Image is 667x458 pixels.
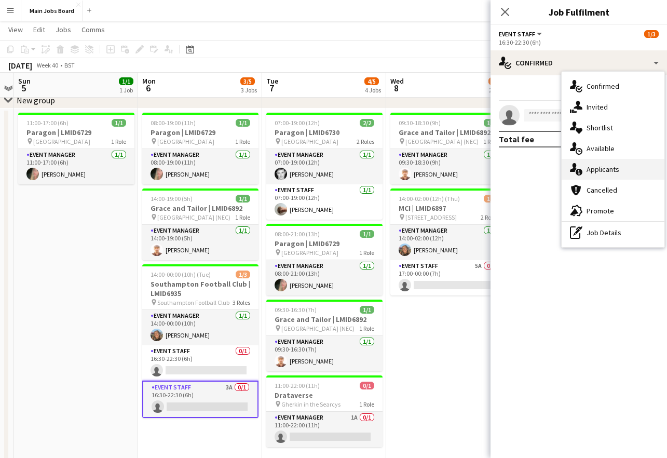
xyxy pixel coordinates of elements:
span: Tue [266,76,278,86]
div: 09:30-16:30 (7h)1/1Grace and Tailor | LMID6892 [GEOGRAPHIC_DATA] (NEC)1 RoleEvent Manager1/109:30... [266,300,383,371]
div: 4 Jobs [365,86,381,94]
span: 1/1 [360,230,374,238]
span: Invited [587,102,608,112]
span: View [8,25,23,34]
app-job-card: 08:00-19:00 (11h)1/1Paragon | LMID6729 [GEOGRAPHIC_DATA]1 RoleEvent Manager1/108:00-19:00 (11h)[P... [142,113,258,184]
h3: Grace and Tailor | LMID6892 [142,204,258,213]
span: 4/5 [364,77,379,85]
span: Cancelled [587,185,617,195]
div: 14:00-19:00 (5h)1/1Grace and Tailor | LMID6892 [GEOGRAPHIC_DATA] (NEC)1 RoleEvent Manager1/114:00... [142,188,258,260]
span: 09:30-18:30 (9h) [399,119,441,127]
span: 2/3 [488,77,503,85]
span: [GEOGRAPHIC_DATA] [33,138,90,145]
span: Comms [81,25,105,34]
app-job-card: 11:00-22:00 (11h)0/1Drataverse Gherkin in the Searcys1 RoleEvent Manager1A0/111:00-22:00 (11h) [266,375,383,447]
span: 14:00-02:00 (12h) (Thu) [399,195,460,203]
span: Jobs [56,25,71,34]
span: [GEOGRAPHIC_DATA] [281,249,338,257]
app-card-role: Event Manager1/111:00-17:00 (6h)[PERSON_NAME] [18,149,134,184]
app-card-role: Event Staff0/116:30-22:30 (6h) [142,345,258,381]
span: 08:00-21:00 (13h) [275,230,320,238]
span: Available [587,144,615,153]
div: BST [64,61,75,69]
h3: Southampton Football Club | LMID6935 [142,279,258,298]
span: 09:30-16:30 (7h) [275,306,317,314]
app-job-card: 14:00-02:00 (12h) (Thu)1/2MCI | LMID6897 [STREET_ADDRESS]2 RolesEvent Manager1/114:00-02:00 (12h)... [390,188,507,295]
span: 1/1 [236,119,250,127]
span: Event Staff [499,30,535,38]
div: Job Details [562,222,664,243]
span: 5 [17,82,31,94]
span: 2 Roles [357,138,374,145]
span: 14:00-00:00 (10h) (Tue) [151,271,211,278]
span: 1/1 [119,77,133,85]
h3: Grace and Tailor | LMID6892 [390,128,507,137]
span: 3/5 [240,77,255,85]
app-job-card: 14:00-00:00 (10h) (Tue)1/3Southampton Football Club | LMID6935 Southampton Football Club3 RolesEv... [142,264,258,418]
span: Edit [33,25,45,34]
h3: Paragon | LMID6729 [142,128,258,137]
div: New group [17,95,55,105]
span: [GEOGRAPHIC_DATA] [157,138,214,145]
span: 11:00-17:00 (6h) [26,119,69,127]
span: Southampton Football Club [157,299,229,306]
div: 11:00-17:00 (6h)1/1Paragon | LMID6729 [GEOGRAPHIC_DATA]1 RoleEvent Manager1/111:00-17:00 (6h)[PER... [18,113,134,184]
span: Week 40 [34,61,60,69]
app-card-role: Event Manager1/107:00-19:00 (12h)[PERSON_NAME] [266,149,383,184]
app-card-role: Event Staff3A0/116:30-22:30 (6h) [142,381,258,418]
span: 1/1 [360,306,374,314]
span: [STREET_ADDRESS] [405,213,457,221]
span: 2 Roles [481,213,498,221]
h3: Paragon | LMID6730 [266,128,383,137]
span: 1 Role [111,138,126,145]
span: 1/1 [484,119,498,127]
span: 1/1 [112,119,126,127]
h3: Drataverse [266,390,383,400]
span: 2/2 [360,119,374,127]
span: 07:00-19:00 (12h) [275,119,320,127]
span: 0/1 [360,382,374,389]
span: 11:00-22:00 (11h) [275,382,320,389]
span: 8 [389,82,404,94]
app-card-role: Event Manager1/114:00-19:00 (5h)[PERSON_NAME] [142,225,258,260]
h3: Job Fulfilment [491,5,667,19]
app-card-role: Event Manager1/108:00-21:00 (13h)[PERSON_NAME] [266,260,383,295]
h3: Paragon | LMID6729 [266,239,383,248]
span: 1 Role [483,138,498,145]
span: Mon [142,76,156,86]
span: 14:00-19:00 (5h) [151,195,193,203]
app-card-role: Event Manager1/114:00-02:00 (12h)[PERSON_NAME] [390,225,507,260]
div: 1 Job [119,86,133,94]
app-card-role: Event Manager1/114:00-00:00 (10h)[PERSON_NAME] [142,310,258,345]
div: Confirmed [491,50,667,75]
div: Total fee [499,134,534,144]
div: [DATE] [8,60,32,71]
span: 1/3 [644,30,659,38]
span: 1 Role [235,138,250,145]
h3: Paragon | LMID6729 [18,128,134,137]
span: [GEOGRAPHIC_DATA] (NEC) [405,138,479,145]
span: 6 [141,82,156,94]
app-job-card: 08:00-21:00 (13h)1/1Paragon | LMID6729 [GEOGRAPHIC_DATA]1 RoleEvent Manager1/108:00-21:00 (13h)[P... [266,224,383,295]
app-card-role: Event Manager1A0/111:00-22:00 (11h) [266,412,383,447]
app-job-card: 07:00-19:00 (12h)2/2Paragon | LMID6730 [GEOGRAPHIC_DATA]2 RolesEvent Manager1/107:00-19:00 (12h)[... [266,113,383,220]
span: Gherkin in the Searcys [281,400,341,408]
a: Jobs [51,23,75,36]
button: Event Staff [499,30,543,38]
button: Main Jobs Board [21,1,83,21]
span: 1/2 [484,195,498,203]
span: 1 Role [235,213,250,221]
div: 3 Jobs [241,86,257,94]
h3: MCI | LMID6897 [390,204,507,213]
div: 09:30-18:30 (9h)1/1Grace and Tailor | LMID6892 [GEOGRAPHIC_DATA] (NEC)1 RoleEvent Manager1/109:30... [390,113,507,184]
a: Edit [29,23,49,36]
a: Comms [77,23,109,36]
span: Sun [18,76,31,86]
app-card-role: Event Staff5A0/117:00-00:00 (7h) [390,260,507,295]
span: [GEOGRAPHIC_DATA] (NEC) [281,325,355,332]
span: Shortlist [587,123,613,132]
